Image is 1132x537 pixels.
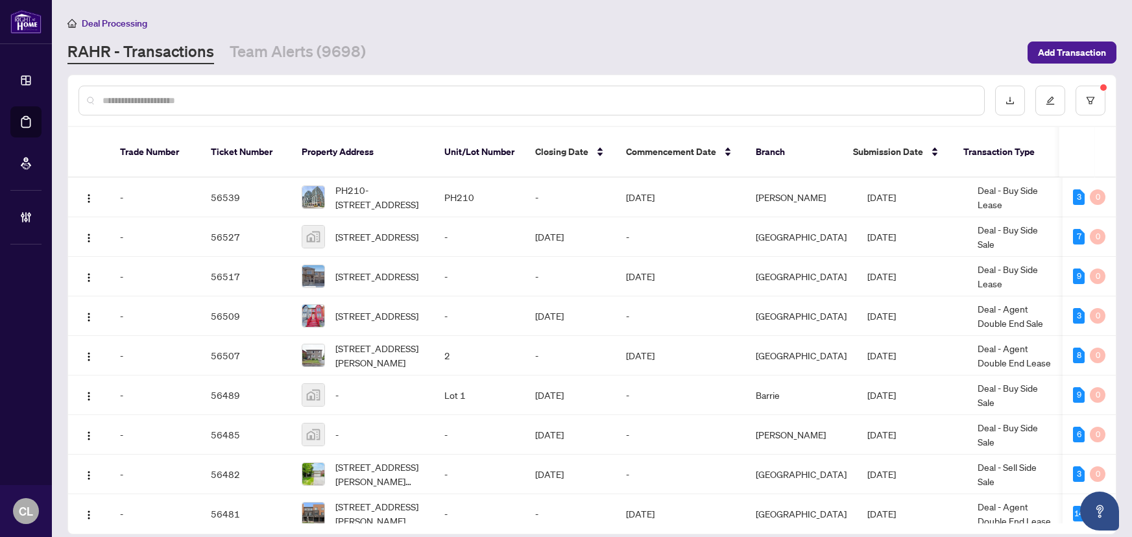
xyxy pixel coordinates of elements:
td: - [110,257,200,296]
td: - [525,178,616,217]
div: 6 [1073,427,1085,442]
td: - [110,336,200,376]
th: Property Address [291,127,434,178]
img: Logo [84,470,94,481]
td: - [616,376,745,415]
div: 3 [1073,466,1085,482]
div: 7 [1073,229,1085,245]
th: Closing Date [525,127,616,178]
button: Logo [78,266,99,287]
img: Logo [84,352,94,362]
td: Barrie [745,376,857,415]
img: thumbnail-img [302,265,324,287]
td: [GEOGRAPHIC_DATA] [745,455,857,494]
td: [DATE] [857,455,967,494]
td: - [110,296,200,336]
button: Logo [78,305,99,326]
td: Deal - Buy Side Lease [967,257,1065,296]
td: - [616,296,745,336]
th: Ticket Number [200,127,291,178]
img: logo [10,10,42,34]
img: thumbnail-img [302,424,324,446]
div: 0 [1090,348,1105,363]
button: Logo [78,345,99,366]
td: Deal - Agent Double End Lease [967,494,1065,534]
td: [DATE] [616,178,745,217]
th: Unit/Lot Number [434,127,525,178]
span: PH210-[STREET_ADDRESS] [335,183,424,211]
td: [DATE] [857,415,967,455]
td: - [110,415,200,455]
td: - [525,257,616,296]
td: - [434,455,525,494]
img: Logo [84,510,94,520]
img: thumbnail-img [302,344,324,366]
div: 8 [1073,348,1085,363]
img: thumbnail-img [302,463,324,485]
div: 3 [1073,308,1085,324]
div: 3 [1073,189,1085,205]
td: 56539 [200,178,291,217]
span: [STREET_ADDRESS][PERSON_NAME] [335,341,424,370]
td: - [110,217,200,257]
td: - [110,178,200,217]
td: [DATE] [616,257,745,296]
span: Deal Processing [82,18,147,29]
div: 0 [1090,268,1105,284]
td: [DATE] [857,178,967,217]
span: [STREET_ADDRESS] [335,269,418,283]
td: 56507 [200,336,291,376]
td: [DATE] [525,296,616,336]
td: - [434,494,525,534]
button: Logo [78,385,99,405]
td: - [525,336,616,376]
img: Logo [84,312,94,322]
td: - [525,494,616,534]
div: 9 [1073,268,1085,284]
img: Logo [84,193,94,204]
td: - [434,415,525,455]
td: Deal - Sell Side Sale [967,455,1065,494]
td: [DATE] [616,336,745,376]
button: download [995,86,1025,115]
button: Add Transaction [1028,42,1116,64]
th: Submission Date [843,127,953,178]
span: download [1006,96,1015,105]
td: - [616,455,745,494]
td: 56482 [200,455,291,494]
td: [DATE] [857,296,967,336]
td: [PERSON_NAME] [745,178,857,217]
button: edit [1035,86,1065,115]
img: Logo [84,272,94,283]
th: MLS # [1050,127,1128,178]
span: - [335,427,339,442]
td: - [110,494,200,534]
button: Logo [78,503,99,524]
td: 56481 [200,494,291,534]
img: thumbnail-img [302,503,324,525]
td: Deal - Agent Double End Lease [967,336,1065,376]
button: filter [1076,86,1105,115]
td: Lot 1 [434,376,525,415]
td: [DATE] [525,217,616,257]
button: Logo [78,226,99,247]
span: edit [1046,96,1055,105]
td: - [616,415,745,455]
img: thumbnail-img [302,226,324,248]
td: [DATE] [857,336,967,376]
td: [DATE] [857,376,967,415]
span: CL [19,502,33,520]
td: Deal - Buy Side Sale [967,376,1065,415]
td: 56517 [200,257,291,296]
span: [STREET_ADDRESS][PERSON_NAME] [335,499,424,528]
td: - [434,217,525,257]
div: 9 [1073,387,1085,403]
button: Logo [78,464,99,484]
td: 2 [434,336,525,376]
button: Logo [78,424,99,445]
div: 0 [1090,189,1105,205]
span: Add Transaction [1038,42,1106,63]
td: - [434,296,525,336]
td: Deal - Buy Side Sale [967,217,1065,257]
th: Trade Number [110,127,200,178]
